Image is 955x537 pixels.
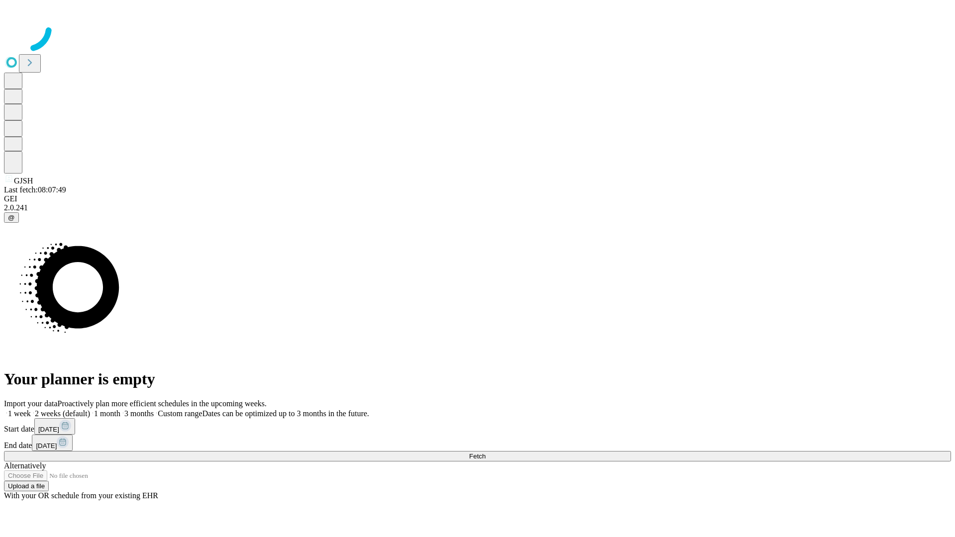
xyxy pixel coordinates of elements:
[469,452,485,460] span: Fetch
[124,409,154,418] span: 3 months
[94,409,120,418] span: 1 month
[4,418,951,435] div: Start date
[4,194,951,203] div: GEI
[158,409,202,418] span: Custom range
[35,409,90,418] span: 2 weeks (default)
[14,177,33,185] span: GJSH
[4,185,66,194] span: Last fetch: 08:07:49
[4,461,46,470] span: Alternatively
[34,418,75,435] button: [DATE]
[202,409,369,418] span: Dates can be optimized up to 3 months in the future.
[8,214,15,221] span: @
[38,426,59,433] span: [DATE]
[58,399,267,408] span: Proactively plan more efficient schedules in the upcoming weeks.
[4,212,19,223] button: @
[8,409,31,418] span: 1 week
[4,491,158,500] span: With your OR schedule from your existing EHR
[36,442,57,449] span: [DATE]
[32,435,73,451] button: [DATE]
[4,203,951,212] div: 2.0.241
[4,481,49,491] button: Upload a file
[4,399,58,408] span: Import your data
[4,451,951,461] button: Fetch
[4,435,951,451] div: End date
[4,370,951,388] h1: Your planner is empty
